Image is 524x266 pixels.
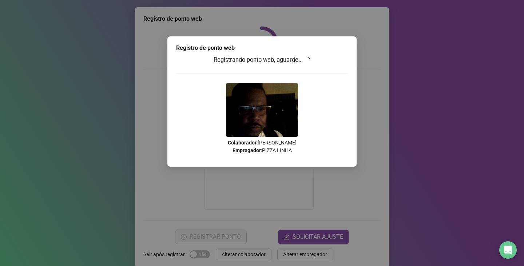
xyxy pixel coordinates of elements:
p: : [PERSON_NAME] : PIZZA LINHA [176,139,348,154]
span: loading [303,56,311,64]
strong: Empregador [233,147,261,153]
strong: Colaborador [228,140,257,146]
h3: Registrando ponto web, aguarde... [176,55,348,65]
div: Open Intercom Messenger [499,241,517,259]
img: 9k= [226,83,298,137]
div: Registro de ponto web [176,44,348,52]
